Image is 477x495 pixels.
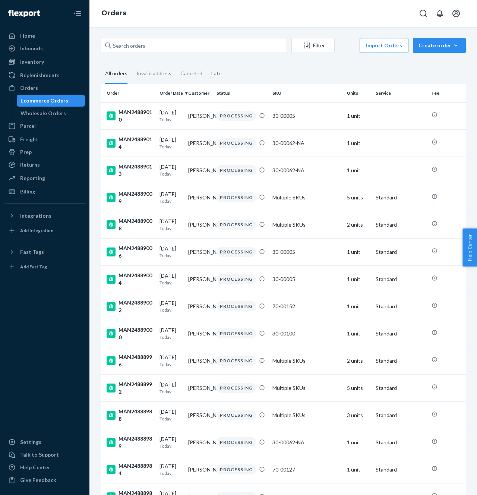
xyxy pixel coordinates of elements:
a: Home [4,30,85,42]
div: MAN24889002 [107,299,154,314]
a: Talk to Support [4,449,85,461]
div: MAN24889009 [107,190,154,205]
td: [PERSON_NAME] [185,211,214,238]
input: Search orders [101,38,287,53]
div: Ecommerce Orders [20,97,68,104]
div: Add Fast Tag [20,264,47,270]
p: Today [159,198,182,204]
div: [DATE] [159,354,182,368]
a: Add Integration [4,225,85,237]
div: Help Center [20,464,50,471]
a: Add Fast Tag [4,261,85,273]
td: 1 unit [344,320,373,347]
td: Multiple SKUs [269,184,344,211]
div: MAN24888996 [107,353,154,368]
div: [DATE] [159,163,182,177]
img: Flexport logo [8,10,40,17]
td: [PERSON_NAME] [185,374,214,401]
p: Today [159,470,182,476]
td: [PERSON_NAME] [185,320,214,347]
div: [DATE] [159,435,182,449]
div: PROCESSING [217,165,256,175]
td: Multiple SKUs [269,374,344,401]
button: Open Search Box [416,6,431,21]
div: Replenishments [20,72,60,79]
td: [PERSON_NAME] [185,401,214,429]
span: Help Center [462,228,477,267]
a: Parcel [4,120,85,132]
div: Reporting [20,174,45,182]
a: Inbounds [4,42,85,54]
div: MAN24889006 [107,245,154,259]
div: [DATE] [159,272,182,286]
p: Standard [376,412,426,419]
td: [PERSON_NAME] [185,102,214,129]
button: Integrations [4,210,85,222]
p: Today [159,280,182,286]
div: MAN24889008 [107,217,154,232]
td: Multiple SKUs [269,211,344,238]
a: Ecommerce Orders [17,95,85,107]
a: Help Center [4,461,85,473]
p: Standard [376,303,426,310]
td: [PERSON_NAME] [185,456,214,483]
div: PROCESSING [217,356,256,366]
a: Wholesale Orders [17,107,85,119]
td: 1 unit [344,456,373,483]
div: Give Feedback [20,476,56,484]
p: Standard [376,275,426,283]
td: 5 units [344,184,373,211]
th: SKU [269,84,344,102]
div: [DATE] [159,408,182,422]
div: PROCESSING [217,410,256,420]
div: PROCESSING [217,220,256,230]
p: Today [159,388,182,395]
td: 1 unit [344,429,373,456]
td: 1 unit [344,265,373,293]
div: Customer [188,90,211,96]
div: Late [211,64,222,83]
div: PROCESSING [217,437,256,447]
div: Home [20,32,35,40]
button: Import Orders [360,38,408,53]
div: 30-00005 [272,275,341,283]
button: Close Navigation [70,6,85,21]
a: Inventory [4,56,85,68]
p: Today [159,144,182,150]
p: Today [159,361,182,368]
a: Settings [4,436,85,448]
div: Fast Tags [20,248,44,256]
p: Today [159,252,182,259]
th: Service [373,84,429,102]
button: Fast Tags [4,246,85,258]
button: Create order [413,38,466,53]
div: MAN24888992 [107,381,154,395]
div: 30-00062-NA [272,139,341,147]
td: 1 unit [344,102,373,129]
td: 2 units [344,347,373,374]
th: Order [101,84,157,102]
div: Wholesale Orders [20,110,66,117]
div: MAN24889010 [107,108,154,123]
div: PROCESSING [217,464,256,474]
td: [PERSON_NAME] [185,129,214,157]
div: MAN24889004 [107,272,154,287]
div: [DATE] [159,218,182,231]
div: Returns [20,161,40,168]
div: MAN24888989 [107,435,154,450]
td: 3 units [344,401,373,429]
div: PROCESSING [217,138,256,148]
div: 30-00005 [272,112,341,120]
p: Today [159,443,182,449]
a: Orders [4,82,85,94]
p: Standard [376,466,426,473]
div: Freight [20,136,38,143]
div: Prep [20,148,32,156]
div: Create order [418,42,460,49]
div: [DATE] [159,190,182,204]
div: PROCESSING [217,192,256,202]
p: Today [159,171,182,177]
td: 1 unit [344,238,373,265]
td: Multiple SKUs [269,347,344,374]
div: Add Integration [20,227,53,234]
